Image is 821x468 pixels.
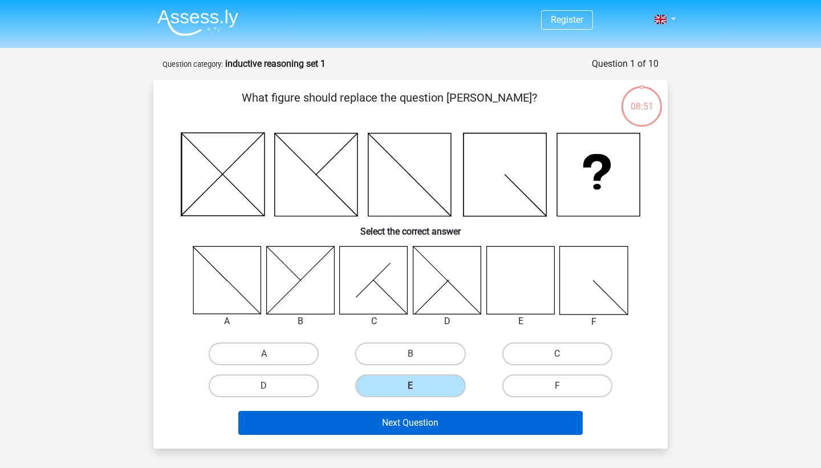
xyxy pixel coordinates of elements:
[551,315,637,329] div: F
[502,342,612,365] label: C
[172,89,607,123] p: What figure should replace the question [PERSON_NAME]?
[355,342,465,365] label: B
[157,9,238,36] img: Assessly
[331,314,417,328] div: C
[478,314,564,328] div: E
[620,85,663,114] div: 08:51
[184,314,270,328] div: A
[172,217,649,237] h6: Select the correct answer
[225,58,326,69] strong: inductive reasoning set 1
[592,57,659,71] div: Question 1 of 10
[258,314,344,328] div: B
[162,60,223,68] small: Question category:
[355,374,465,397] label: E
[238,411,583,435] button: Next Question
[551,14,583,25] a: Register
[502,374,612,397] label: F
[209,342,319,365] label: A
[209,374,319,397] label: D
[404,314,490,328] div: D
